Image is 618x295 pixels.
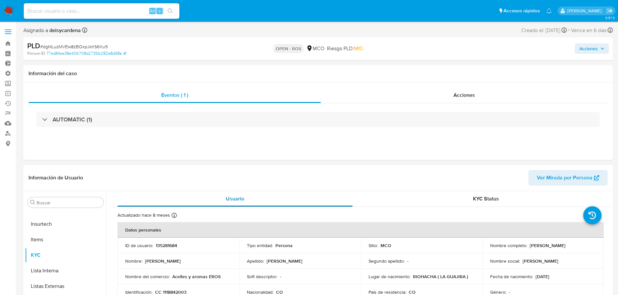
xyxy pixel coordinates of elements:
p: - [280,274,281,279]
p: - [509,289,510,295]
div: MCO [306,45,324,52]
p: [DATE] [536,274,549,279]
button: Ver Mirada por Persona [528,170,608,186]
p: [PERSON_NAME] [145,258,181,264]
span: Ver Mirada por Persona [537,170,592,186]
p: CO [409,289,416,295]
span: Asignado a [23,27,81,34]
button: Acciones [575,43,609,54]
p: Fecha de nacimiento : [490,274,533,279]
b: PLD [27,40,40,51]
h1: Información de Usuario [29,175,83,181]
input: Buscar [37,200,101,206]
a: 77ed84ee38e406708d27356282e8d98e [46,51,126,56]
span: MID [354,45,363,52]
input: Buscar usuario o caso... [24,7,179,15]
p: Nacionalidad : [247,289,273,295]
span: - [568,26,570,35]
button: Listas Externas [25,278,106,294]
p: CC 1118842003 [155,289,187,295]
button: Insurtech [25,216,106,232]
span: s [159,8,161,14]
b: deisycardena [48,27,81,34]
span: Eventos ( 1 ) [161,91,188,99]
button: Buscar [30,200,35,205]
span: Acciones [579,43,598,54]
p: Segundo apellido : [369,258,405,264]
h3: AUTOMATIC (1) [53,116,92,123]
p: Nombre completo : [490,243,527,248]
span: Accesos rápidos [503,7,540,14]
p: Aceites y aromas EROS [172,274,221,279]
p: 135281684 [156,243,177,248]
p: Persona [275,243,293,248]
p: País de residencia : [369,289,406,295]
div: Creado el: [DATE] [521,26,567,35]
p: Soft descriptor : [247,274,277,279]
span: Vence en 6 días [571,27,607,34]
button: search-icon [164,6,177,16]
button: Items [25,232,106,247]
p: MCO [381,243,391,248]
p: Apellido : [247,258,264,264]
p: Sitio : [369,243,378,248]
button: Lista Interna [25,263,106,278]
th: Datos personales [117,222,604,238]
span: KYC Status [473,195,499,202]
p: [PERSON_NAME] [267,258,302,264]
span: Alt [150,8,155,14]
p: Actualizado hace 8 meses [117,212,170,218]
div: AUTOMATIC (1) [36,112,600,127]
p: Tipo entidad : [247,243,273,248]
p: deisyesperanza.cardenas@mercadolibre.com.co [567,8,604,14]
p: Nombre del comercio : [125,274,170,279]
p: Nombre : [125,258,142,264]
p: Lugar de nacimiento : [369,274,410,279]
span: Riesgo PLD: [327,45,363,52]
a: Notificaciones [546,8,552,14]
b: Person ID [27,51,45,56]
span: Usuario [226,195,244,202]
p: RIOHACHA ( LA GUAJIRA ) [413,274,468,279]
p: CO [276,289,283,295]
a: Salir [606,7,613,14]
p: Género : [490,289,506,295]
p: - [407,258,408,264]
span: Acciones [454,91,475,99]
p: Nombre social : [490,258,520,264]
p: Identificación : [125,289,152,295]
p: OPEN - ROS [273,44,304,53]
span: # dgMLuzMVEw8zBOxpJkhS6Xu9 [40,43,108,50]
p: [PERSON_NAME] [530,243,565,248]
h1: Información del caso [29,70,608,77]
p: [PERSON_NAME] [523,258,558,264]
button: KYC [25,247,106,263]
p: ID de usuario : [125,243,153,248]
